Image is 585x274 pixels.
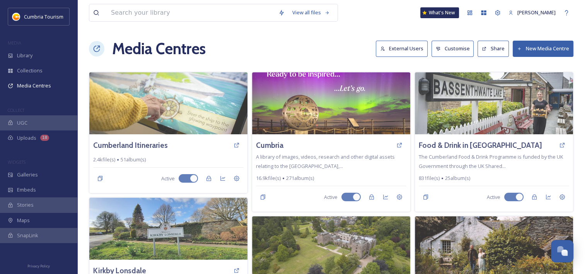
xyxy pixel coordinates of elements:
span: Stories [17,201,34,209]
span: 2.4k file(s) [93,156,115,163]
input: Search your library [107,4,275,21]
span: Galleries [17,171,38,178]
img: images.jpg [12,13,20,21]
img: c0f90b03-2b9d-4e47-9326-59bca5b27f9b.jpg [252,72,410,134]
span: Active [487,194,500,201]
span: Active [161,175,175,182]
span: Embeds [17,186,36,194]
div: 18 [40,135,49,141]
button: Customise [432,41,474,57]
span: COLLECT [8,107,24,113]
span: Active [324,194,338,201]
a: Customise [432,41,478,57]
a: Cumbria [256,140,283,151]
a: Privacy Policy [27,261,50,270]
button: External Users [376,41,428,57]
span: UGC [17,119,27,127]
span: Maps [17,217,30,224]
a: View all files [288,5,334,20]
span: 271 album(s) [286,175,314,182]
a: [PERSON_NAME] [505,5,559,20]
button: New Media Centre [513,41,573,57]
span: WIDGETS [8,159,26,165]
a: External Users [376,41,432,57]
img: 5b102ca9-569c-438b-a1e6-c4d0b28dc407.jpg [89,198,247,260]
span: Privacy Policy [27,264,50,269]
span: Collections [17,67,43,74]
span: [PERSON_NAME] [517,9,556,16]
span: Cumbria Tourism [24,13,63,20]
span: 16.9k file(s) [256,175,281,182]
h1: Media Centres [112,37,206,60]
span: SnapLink [17,232,38,239]
button: Open Chat [551,240,573,262]
span: The Cumberland Food & Drink Programme is funded by the UK Government through the UK Shared... [419,153,563,170]
span: Media Centres [17,82,51,89]
span: MEDIA [8,40,21,46]
span: A library of images, videos, research and other digital assets relating to the [GEOGRAPHIC_DATA],... [256,153,395,170]
a: Food & Drink in [GEOGRAPHIC_DATA] [419,140,542,151]
img: CUMBRIATOURISM_240620_PaulMitchell_BassenthwaiteLakeStationBassenthwaite_%2520%25283%2520of%25204... [415,72,573,134]
span: 25 album(s) [445,175,470,182]
span: Uploads [17,134,36,142]
img: c1225645-6a16-4ef6-a77b-f1c618bca424.jpg [89,72,247,134]
a: Cumberland Itineraries [93,140,168,151]
button: Share [478,41,509,57]
span: 51 album(s) [121,156,146,163]
span: Library [17,52,32,59]
a: What's New [420,7,459,18]
span: 831 file(s) [419,175,440,182]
